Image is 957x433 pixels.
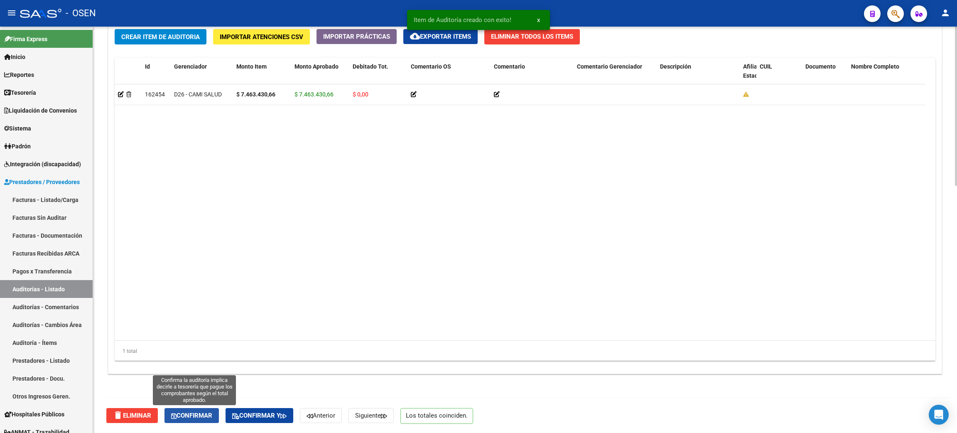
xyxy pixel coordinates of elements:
[4,142,31,151] span: Padrón
[494,63,525,70] span: Comentario
[4,70,34,79] span: Reportes
[171,412,212,419] span: Confirmar
[660,63,691,70] span: Descripción
[760,63,772,70] span: CUIL
[232,412,287,419] span: Confirmar y
[121,33,200,41] span: Crear Item de Auditoria
[411,63,451,70] span: Comentario OS
[66,4,96,22] span: - OSEN
[236,91,275,98] strong: $ 7.463.430,66
[848,58,931,94] datatable-header-cell: Nombre Completo
[743,63,764,79] span: Afiliado Estado
[537,16,540,24] span: x
[4,124,31,133] span: Sistema
[294,63,339,70] span: Monto Aprobado
[574,58,657,94] datatable-header-cell: Comentario Gerenciador
[213,29,310,44] button: Importar Atenciones CSV
[491,58,574,94] datatable-header-cell: Comentario
[348,408,394,423] button: Siguiente
[171,58,233,94] datatable-header-cell: Gerenciador
[174,63,207,70] span: Gerenciador
[113,412,151,419] span: Eliminar
[929,405,949,425] div: Open Intercom Messenger
[851,63,899,70] span: Nombre Completo
[233,58,291,94] datatable-header-cell: Monto Item
[4,160,81,169] span: Integración (discapacidad)
[291,58,349,94] datatable-header-cell: Monto Aprobado
[4,177,80,187] span: Prestadores / Proveedores
[115,29,206,44] button: Crear Item de Auditoria
[307,412,335,419] span: Anterior
[300,408,342,423] button: Anterior
[577,63,642,70] span: Comentario Gerenciador
[805,63,836,70] span: Documento
[4,106,77,115] span: Liquidación de Convenios
[349,58,407,94] datatable-header-cell: Debitado Tot.
[226,408,293,423] button: Confirmar y
[353,91,368,98] span: $ 0,00
[294,91,334,98] span: $ 7.463.430,66
[113,410,123,420] mat-icon: delete
[657,58,740,94] datatable-header-cell: Descripción
[145,63,150,70] span: Id
[353,63,388,70] span: Debitado Tot.
[802,58,848,94] datatable-header-cell: Documento
[115,341,935,362] div: 1 total
[174,91,222,98] span: D26 - CAMI SALUD
[355,412,387,419] span: Siguiente
[756,58,802,94] datatable-header-cell: CUIL
[530,12,547,27] button: x
[164,408,219,423] button: Confirmar
[142,58,171,94] datatable-header-cell: Id
[323,33,390,40] span: Importar Prácticas
[414,16,511,24] span: Item de Auditoría creado con exito!
[4,34,47,44] span: Firma Express
[4,410,64,419] span: Hospitales Públicos
[400,408,473,424] p: Los totales coinciden.
[740,58,756,94] datatable-header-cell: Afiliado Estado
[940,8,950,18] mat-icon: person
[4,52,25,62] span: Inicio
[145,91,165,98] span: 162454
[407,58,491,94] datatable-header-cell: Comentario OS
[7,8,17,18] mat-icon: menu
[4,88,36,97] span: Tesorería
[410,33,471,40] span: Exportar Items
[106,408,158,423] button: Eliminar
[236,63,267,70] span: Monto Item
[220,33,303,41] span: Importar Atenciones CSV
[317,29,397,44] button: Importar Prácticas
